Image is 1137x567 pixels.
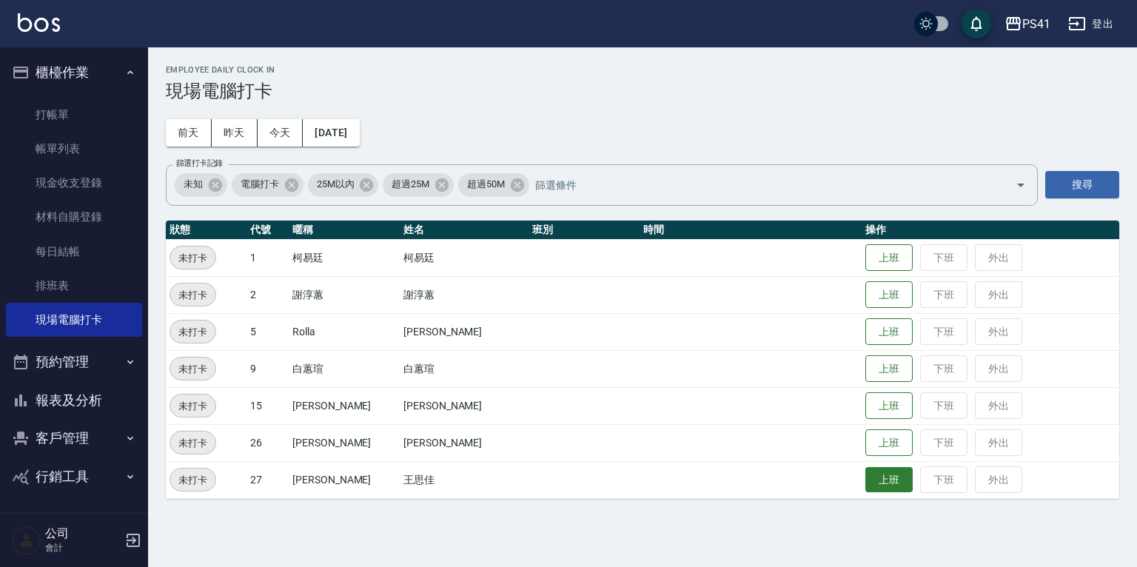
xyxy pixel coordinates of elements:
[1045,171,1119,198] button: 搜尋
[170,287,215,303] span: 未打卡
[458,177,514,192] span: 超過50M
[170,435,215,451] span: 未打卡
[170,361,215,377] span: 未打卡
[383,177,438,192] span: 超過25M
[289,350,400,387] td: 白蕙瑄
[400,239,529,276] td: 柯易廷
[45,526,121,541] h5: 公司
[289,461,400,498] td: [PERSON_NAME]
[458,173,529,197] div: 超過50M
[865,244,913,272] button: 上班
[6,269,142,303] a: 排班表
[232,173,303,197] div: 電腦打卡
[400,350,529,387] td: 白蕙瑄
[176,158,223,169] label: 篩選打卡記錄
[258,119,303,147] button: 今天
[308,173,379,197] div: 25M以內
[170,324,215,340] span: 未打卡
[303,119,359,147] button: [DATE]
[232,177,288,192] span: 電腦打卡
[170,398,215,414] span: 未打卡
[6,53,142,92] button: 櫃檯作業
[865,429,913,457] button: 上班
[865,355,913,383] button: 上班
[175,173,227,197] div: 未知
[289,387,400,424] td: [PERSON_NAME]
[246,461,289,498] td: 27
[862,221,1119,240] th: 操作
[246,221,289,240] th: 代號
[246,387,289,424] td: 15
[531,172,990,198] input: 篩選條件
[962,9,991,38] button: save
[170,472,215,488] span: 未打卡
[400,221,529,240] th: 姓名
[166,81,1119,101] h3: 現場電腦打卡
[308,177,363,192] span: 25M以內
[6,381,142,420] button: 報表及分析
[6,303,142,337] a: 現場電腦打卡
[400,461,529,498] td: 王思佳
[640,221,862,240] th: 時間
[12,526,41,555] img: Person
[246,313,289,350] td: 5
[865,318,913,346] button: 上班
[6,98,142,132] a: 打帳單
[289,239,400,276] td: 柯易廷
[289,221,400,240] th: 暱稱
[175,177,212,192] span: 未知
[400,276,529,313] td: 謝淳蕙
[246,276,289,313] td: 2
[166,65,1119,75] h2: Employee Daily Clock In
[166,119,212,147] button: 前天
[865,467,913,493] button: 上班
[246,239,289,276] td: 1
[400,387,529,424] td: [PERSON_NAME]
[289,313,400,350] td: Rolla
[1022,15,1050,33] div: PS41
[6,235,142,269] a: 每日結帳
[45,541,121,554] p: 會計
[6,419,142,457] button: 客戶管理
[170,250,215,266] span: 未打卡
[246,350,289,387] td: 9
[529,221,640,240] th: 班別
[166,221,246,240] th: 狀態
[6,132,142,166] a: 帳單列表
[289,276,400,313] td: 謝淳蕙
[400,424,529,461] td: [PERSON_NAME]
[212,119,258,147] button: 昨天
[1062,10,1119,38] button: 登出
[400,313,529,350] td: [PERSON_NAME]
[6,457,142,496] button: 行銷工具
[383,173,454,197] div: 超過25M
[246,424,289,461] td: 26
[6,343,142,381] button: 預約管理
[865,281,913,309] button: 上班
[1009,173,1033,197] button: Open
[289,424,400,461] td: [PERSON_NAME]
[6,200,142,234] a: 材料自購登錄
[999,9,1056,39] button: PS41
[18,13,60,32] img: Logo
[6,166,142,200] a: 現金收支登錄
[865,392,913,420] button: 上班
